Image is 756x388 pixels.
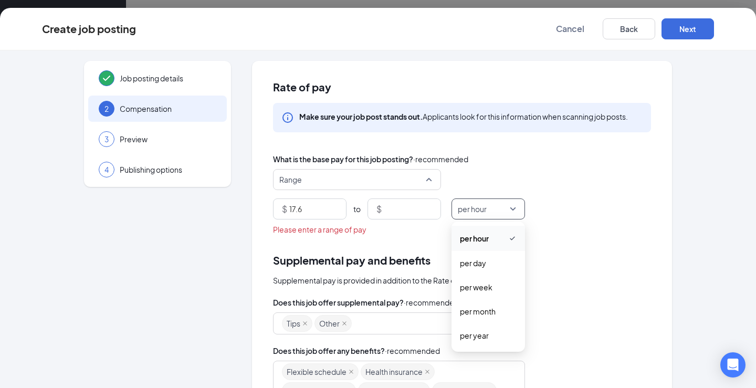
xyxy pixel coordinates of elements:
button: Next [661,18,714,39]
div: Applicants look for this information when scanning job posts. [299,111,628,122]
span: Supplemental pay is provided in addition to the Rate of Pay [273,275,472,286]
div: Create job posting [42,23,136,35]
span: Other [319,316,340,331]
span: · recommended [385,345,440,356]
span: close [349,369,354,374]
span: close [302,321,308,326]
span: Does this job offer supplemental pay? [273,297,404,308]
svg: Info [281,111,294,124]
button: Cancel [544,18,596,39]
span: Does this job offer any benefits? [273,345,385,356]
span: Flexible schedule [287,364,346,380]
b: Make sure your job post stands out. [299,112,423,121]
span: Health insurance [365,364,423,380]
span: 2 [104,103,109,114]
span: Please enter a range of pay [273,224,366,235]
span: Publishing options [120,164,216,175]
span: to [353,204,361,214]
span: Compensation [120,103,216,114]
span: 3 [104,134,109,144]
span: · recommended [413,153,468,165]
span: Rate of pay [273,82,651,92]
span: Tips [287,316,300,331]
span: per hour [458,199,487,219]
span: Job posting details [120,73,216,83]
span: Supplemental pay and benefits [273,252,430,268]
span: 4 [104,164,109,175]
span: Range [279,170,302,190]
span: Preview [120,134,216,144]
span: What is the base pay for this job posting? [273,153,413,165]
div: Open Intercom Messenger [720,352,745,377]
button: Back [603,18,655,39]
span: Cancel [556,24,584,34]
span: · recommended [404,297,459,308]
span: close [425,369,430,374]
span: close [342,321,347,326]
svg: Checkmark [100,72,113,85]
